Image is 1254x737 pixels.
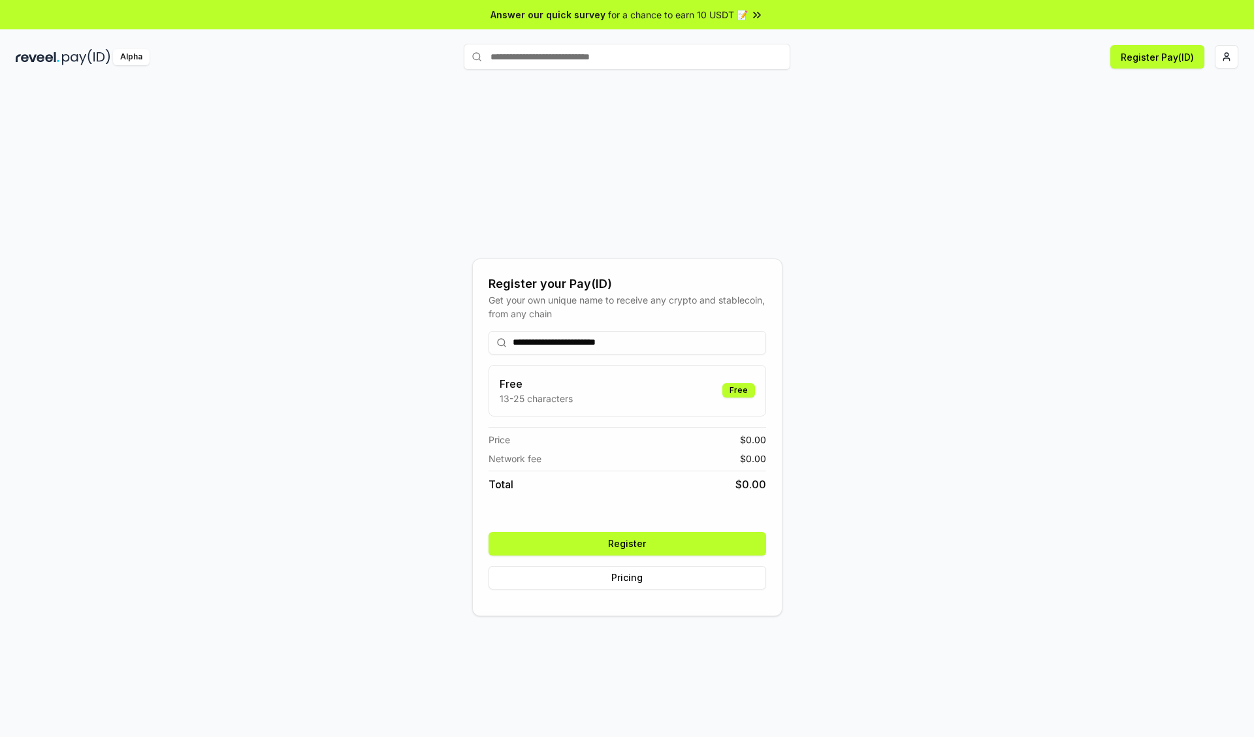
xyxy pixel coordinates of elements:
[489,293,766,321] div: Get your own unique name to receive any crypto and stablecoin, from any chain
[500,392,573,405] p: 13-25 characters
[1110,45,1204,69] button: Register Pay(ID)
[608,8,748,22] span: for a chance to earn 10 USDT 📝
[489,433,510,447] span: Price
[489,532,766,556] button: Register
[16,49,59,65] img: reveel_dark
[740,433,766,447] span: $ 0.00
[500,376,573,392] h3: Free
[489,477,513,492] span: Total
[489,566,766,589] button: Pricing
[489,452,541,465] span: Network fee
[735,477,766,492] span: $ 0.00
[113,49,150,65] div: Alpha
[740,452,766,465] span: $ 0.00
[62,49,110,65] img: pay_id
[490,8,605,22] span: Answer our quick survey
[489,275,766,293] div: Register your Pay(ID)
[722,383,755,398] div: Free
